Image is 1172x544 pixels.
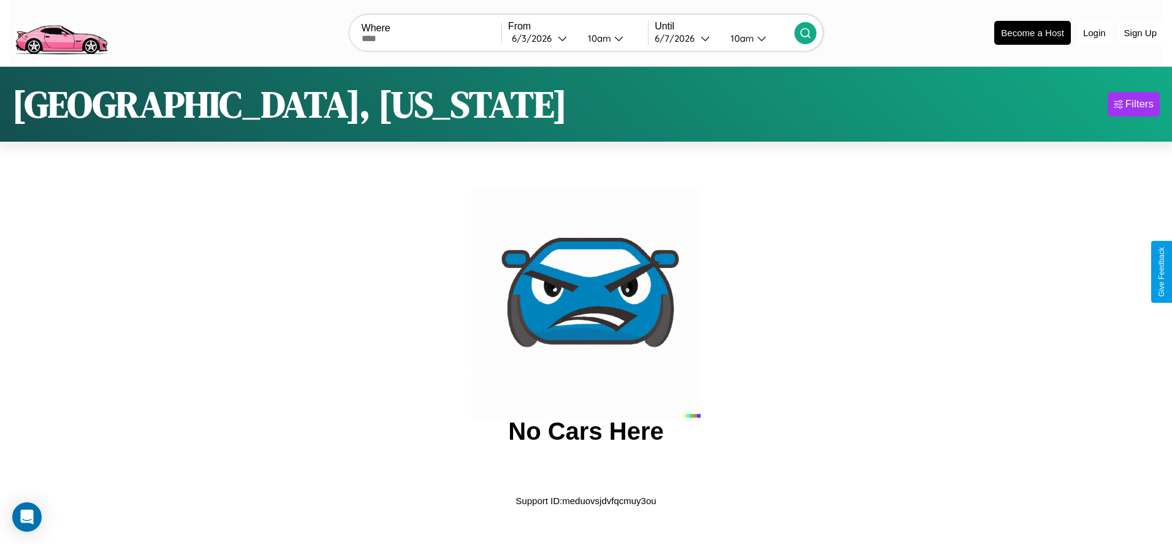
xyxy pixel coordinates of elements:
p: Support ID: meduovsjdvfqcmuy3ou [516,492,656,509]
h1: [GEOGRAPHIC_DATA], [US_STATE] [12,79,567,129]
label: Until [655,21,794,32]
button: Login [1077,21,1112,44]
div: Give Feedback [1157,247,1166,297]
label: Where [362,23,501,34]
h2: No Cars Here [508,418,663,445]
button: 10am [721,32,794,45]
button: Sign Up [1118,21,1163,44]
button: 10am [578,32,648,45]
div: 10am [725,33,757,44]
button: Become a Host [994,21,1071,45]
div: 10am [582,33,614,44]
div: 6 / 3 / 2026 [512,33,558,44]
div: Filters [1125,98,1154,110]
div: 6 / 7 / 2026 [655,33,701,44]
img: car [471,188,701,418]
button: 6/3/2026 [508,32,578,45]
label: From [508,21,648,32]
img: logo [9,6,113,58]
button: Filters [1108,92,1160,117]
div: Open Intercom Messenger [12,502,42,532]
